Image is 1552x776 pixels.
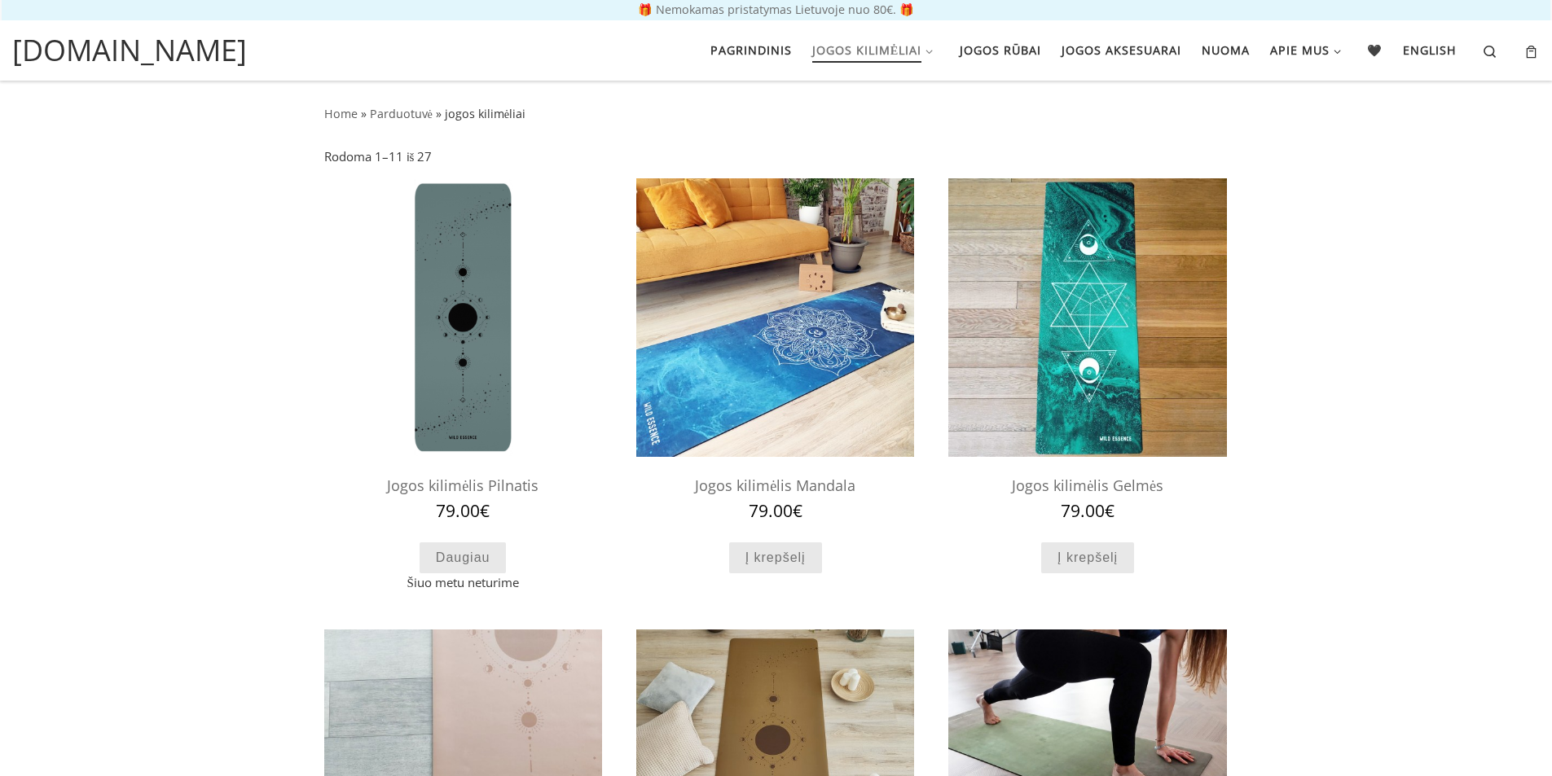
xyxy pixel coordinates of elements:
[1270,33,1330,64] span: Apie mus
[324,178,602,520] a: jogos kilimelisjogos kilimelisJogos kilimėlis Pilnatis 79.00€
[445,106,525,121] span: jogos kilimėliai
[324,106,358,121] a: Home
[1196,33,1255,68] a: Nuoma
[324,147,433,166] p: Rodoma 1–11 iš 27
[370,106,433,121] a: Parduotuvė
[436,499,490,522] bdi: 79.00
[1202,33,1250,64] span: Nuoma
[948,178,1226,520] a: Mankštos KilimėlisMankštos KilimėlisJogos kilimėlis Gelmės 79.00€
[1403,33,1457,64] span: English
[948,469,1226,502] h2: Jogos kilimėlis Gelmės
[1061,499,1115,522] bdi: 79.00
[324,573,602,592] span: Šiuo metu neturime
[12,28,247,72] a: [DOMAIN_NAME]
[1041,542,1134,574] a: Add to cart: “Jogos kilimėlis Gelmės”
[1105,499,1115,522] span: €
[729,542,822,574] a: Add to cart: “Jogos kilimėlis Mandala”
[636,469,914,502] h2: Jogos kilimėlis Mandala
[793,499,802,522] span: €
[324,469,602,502] h2: Jogos kilimėlis Pilnatis
[954,33,1046,68] a: Jogos rūbai
[705,33,797,68] a: Pagrindinis
[436,106,442,121] span: »
[480,499,490,522] span: €
[960,33,1041,64] span: Jogos rūbai
[16,4,1536,15] p: 🎁 Nemokamas pristatymas Lietuvoje nuo 80€. 🎁
[1056,33,1186,68] a: Jogos aksesuarai
[1062,33,1181,64] span: Jogos aksesuarai
[361,106,367,121] span: »
[1367,33,1383,64] span: 🖤
[636,178,914,520] a: jogos kilimeliaijogos kilimeliaiJogos kilimėlis Mandala 79.00€
[1398,33,1462,68] a: English
[420,542,507,574] a: Daugiau informacijos apie “Jogos kilimėlis Pilnatis”
[807,33,943,68] a: Jogos kilimėliai
[812,33,922,64] span: Jogos kilimėliai
[749,499,802,522] bdi: 79.00
[1362,33,1388,68] a: 🖤
[710,33,792,64] span: Pagrindinis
